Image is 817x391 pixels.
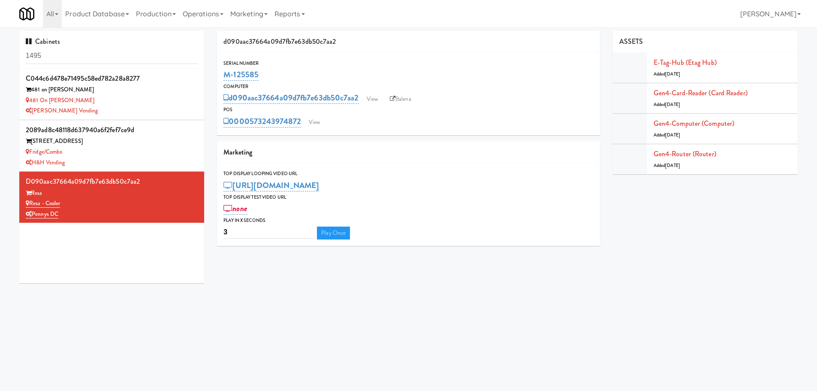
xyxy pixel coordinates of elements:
[665,162,680,169] span: [DATE]
[26,158,65,167] a: H&H Vending
[26,124,198,136] div: 2089ad8c48118d637940a6f2fef7ce9d
[26,210,58,218] a: Pennys DC
[26,96,94,104] a: 481 on [PERSON_NAME]
[223,92,359,104] a: d090aac37664a09d7fb7e63db50c7aa2
[317,227,350,239] a: Play Once
[223,69,259,81] a: M-125585
[26,136,198,147] div: [STREET_ADDRESS]
[362,93,382,106] a: View
[654,88,748,98] a: Gen4-card-reader (Card Reader)
[223,170,594,178] div: Top Display Looping Video Url
[223,193,594,202] div: Top Display Test Video Url
[654,58,717,67] a: E-tag-hub (Etag Hub)
[26,188,198,199] div: Resa
[654,149,716,159] a: Gen4-router (Router)
[19,120,204,172] li: 2089ad8c48118d637940a6f2fef7ce9d[STREET_ADDRESS] Fridge/ComboH&H Vending
[26,106,98,115] a: [PERSON_NAME] Vending
[654,71,680,77] span: Added
[665,101,680,108] span: [DATE]
[654,101,680,108] span: Added
[654,118,734,128] a: Gen4-computer (Computer)
[223,147,252,157] span: Marketing
[26,175,198,188] div: d090aac37664a09d7fb7e63db50c7aa2
[217,31,600,53] div: d090aac37664a09d7fb7e63db50c7aa2
[223,106,594,114] div: POS
[223,115,301,127] a: 0000573243974872
[223,59,594,68] div: Serial Number
[304,116,324,129] a: View
[26,85,198,95] div: 481 on [PERSON_NAME]
[26,48,198,64] input: Search cabinets
[223,216,594,225] div: Play in X seconds
[386,93,416,106] a: Balena
[654,132,680,138] span: Added
[619,36,643,46] span: ASSETS
[654,162,680,169] span: Added
[223,203,247,215] a: none
[26,72,198,85] div: c044c6d478e71495c58ed782a28a8277
[223,82,594,91] div: Computer
[665,71,680,77] span: [DATE]
[26,148,62,156] a: Fridge/Combo
[19,6,34,21] img: Micromart
[223,179,319,191] a: [URL][DOMAIN_NAME]
[19,172,204,223] li: d090aac37664a09d7fb7e63db50c7aa2Resa Resa - CoolerPennys DC
[665,132,680,138] span: [DATE]
[26,199,60,208] a: Resa - Cooler
[26,36,60,46] span: Cabinets
[19,69,204,120] li: c044c6d478e71495c58ed782a28a8277481 on [PERSON_NAME] 481 on [PERSON_NAME][PERSON_NAME] Vending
